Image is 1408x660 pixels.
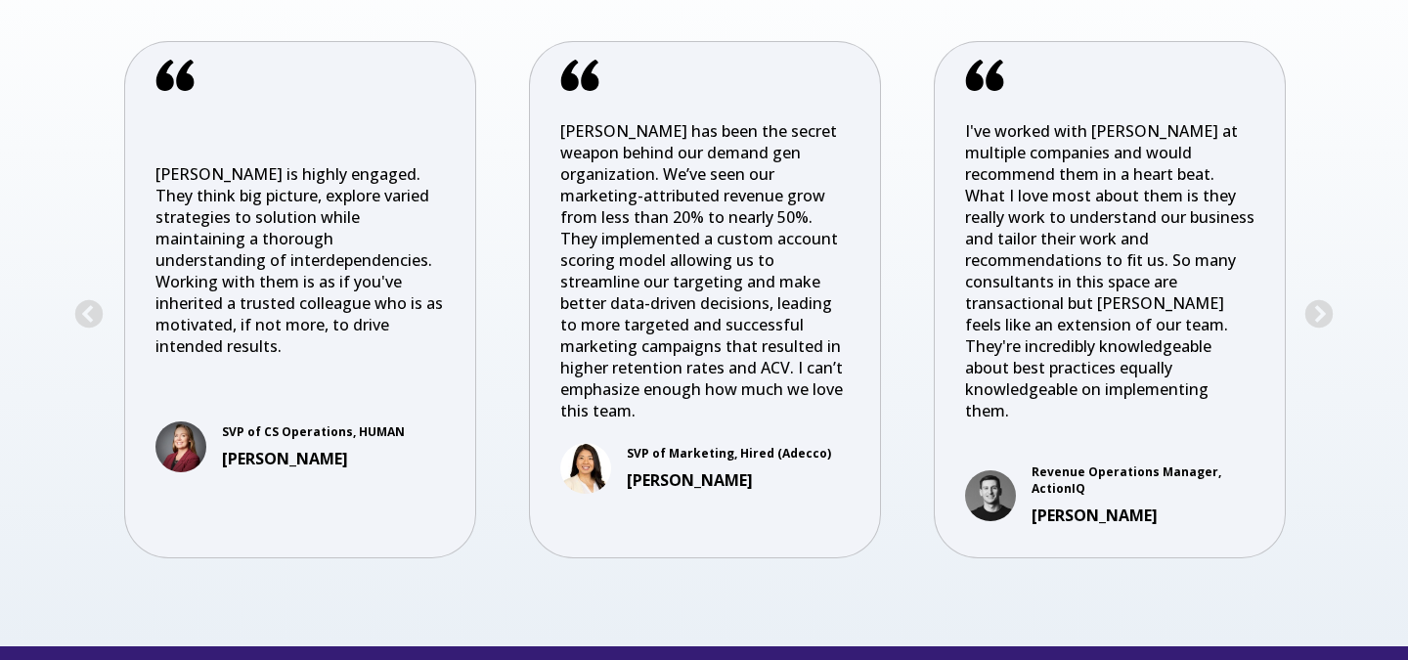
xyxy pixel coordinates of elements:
[222,448,405,469] h3: [PERSON_NAME]
[1032,505,1254,526] h3: [PERSON_NAME]
[560,443,611,494] img: 1654100666250
[155,421,206,472] img: 1642177567477
[627,469,831,491] h3: [PERSON_NAME]
[1303,299,1335,330] button: Next
[560,120,850,421] p: [PERSON_NAME] has been the secret weapon behind our demand gen organization. We’ve seen our marke...
[73,299,105,330] button: Previous
[155,163,443,357] span: [PERSON_NAME] is highly engaged. They think big picture, explore varied strategies to solution wh...
[1032,464,1254,497] p: Revenue Operations Manager, ActionIQ
[222,424,405,441] p: SVP of CS Operations, HUMAN
[965,120,1254,443] p: I've worked with [PERSON_NAME] at multiple companies and would recommend them in a heart beat. Wh...
[965,470,1016,521] img: Eli Kaufman
[627,446,831,462] p: SVP of Marketing, Hired (Adecco)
